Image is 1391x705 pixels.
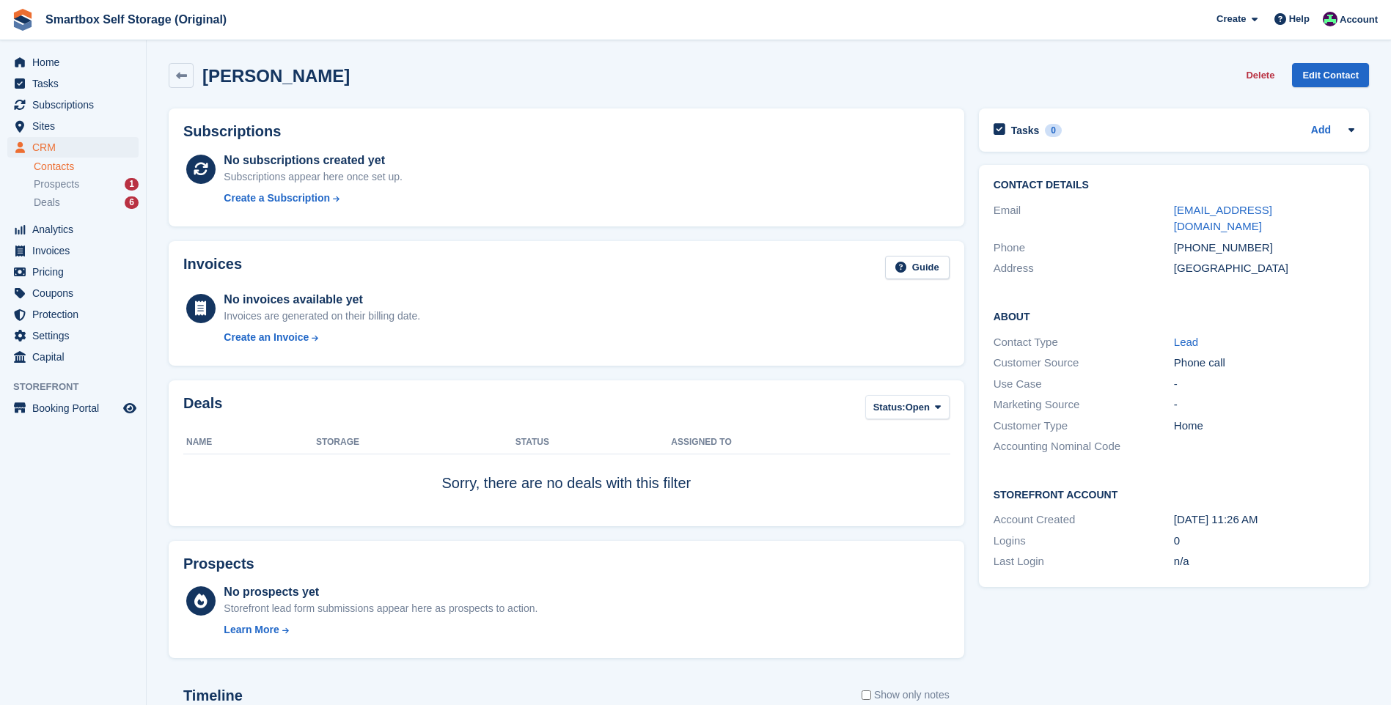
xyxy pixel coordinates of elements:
[32,283,120,303] span: Coupons
[515,431,672,454] th: Status
[1174,418,1354,435] div: Home
[34,195,139,210] a: Deals 6
[32,73,120,94] span: Tasks
[906,400,930,415] span: Open
[994,240,1174,256] div: Phone
[32,398,120,418] span: Booking Portal
[32,219,120,240] span: Analytics
[224,191,330,206] div: Create a Subscription
[862,687,871,703] input: Show only notes
[7,240,139,261] a: menu
[34,160,139,174] a: Contacts
[1340,12,1378,27] span: Account
[7,137,139,158] a: menu
[1174,260,1354,277] div: [GEOGRAPHIC_DATA]
[994,180,1354,191] h2: Contact Details
[32,137,120,158] span: CRM
[671,431,949,454] th: Assigned to
[32,116,120,136] span: Sites
[224,152,403,169] div: No subscriptions created yet
[873,400,906,415] span: Status:
[32,240,120,261] span: Invoices
[183,395,222,422] h2: Deals
[994,260,1174,277] div: Address
[994,418,1174,435] div: Customer Type
[32,95,120,115] span: Subscriptions
[32,347,120,367] span: Capital
[40,7,232,32] a: Smartbox Self Storage (Original)
[1240,63,1280,87] button: Delete
[994,202,1174,235] div: Email
[183,687,243,704] h2: Timeline
[994,438,1174,455] div: Accounting Nominal Code
[7,304,139,325] a: menu
[994,355,1174,372] div: Customer Source
[994,512,1174,528] div: Account Created
[994,334,1174,351] div: Contact Type
[7,95,139,115] a: menu
[7,219,139,240] a: menu
[224,309,420,324] div: Invoices are generated on their billing date.
[1311,122,1331,139] a: Add
[7,283,139,303] a: menu
[1174,355,1354,372] div: Phone call
[994,533,1174,550] div: Logins
[1174,512,1354,528] div: [DATE] 11:26 AM
[224,191,403,206] a: Create a Subscription
[34,177,139,192] a: Prospects 1
[183,555,254,572] h2: Prospects
[1174,396,1354,413] div: -
[202,66,350,86] h2: [PERSON_NAME]
[32,52,120,73] span: Home
[34,177,79,191] span: Prospects
[1292,63,1369,87] a: Edit Contact
[1289,12,1310,26] span: Help
[7,262,139,282] a: menu
[994,487,1354,501] h2: Storefront Account
[7,52,139,73] a: menu
[183,256,242,280] h2: Invoices
[994,396,1174,413] div: Marketing Source
[7,325,139,346] a: menu
[224,601,537,616] div: Storefront lead form submissions appear here as prospects to action.
[1216,12,1246,26] span: Create
[316,431,515,454] th: Storage
[1174,336,1198,348] a: Lead
[183,123,950,140] h2: Subscriptions
[994,376,1174,393] div: Use Case
[1174,204,1272,233] a: [EMAIL_ADDRESS][DOMAIN_NAME]
[1174,533,1354,550] div: 0
[34,196,60,210] span: Deals
[1174,376,1354,393] div: -
[7,347,139,367] a: menu
[865,395,950,419] button: Status: Open
[441,475,691,491] span: Sorry, there are no deals with this filter
[125,196,139,209] div: 6
[183,431,316,454] th: Name
[32,262,120,282] span: Pricing
[224,330,420,345] a: Create an Invoice
[862,687,950,703] label: Show only notes
[1323,12,1337,26] img: Alex Selenitsas
[121,399,139,417] a: Preview store
[1174,240,1354,256] div: [PHONE_NUMBER]
[32,325,120,346] span: Settings
[994,309,1354,323] h2: About
[224,583,537,601] div: No prospects yet
[7,398,139,418] a: menu
[1174,553,1354,570] div: n/a
[1045,124,1062,137] div: 0
[224,622,279,638] div: Learn More
[32,304,120,325] span: Protection
[7,73,139,94] a: menu
[13,380,146,394] span: Storefront
[224,330,309,345] div: Create an Invoice
[224,622,537,638] a: Learn More
[7,116,139,136] a: menu
[224,169,403,185] div: Subscriptions appear here once set up.
[12,9,34,31] img: stora-icon-8386f47178a22dfd0bd8f6a31ec36ba5ce8667c1dd55bd0f319d3a0aa187defe.svg
[994,553,1174,570] div: Last Login
[224,291,420,309] div: No invoices available yet
[885,256,950,280] a: Guide
[1011,124,1040,137] h2: Tasks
